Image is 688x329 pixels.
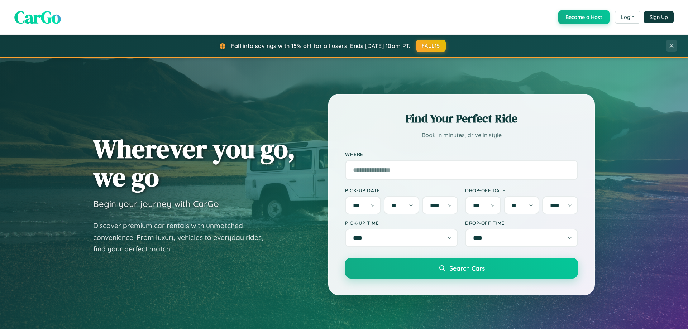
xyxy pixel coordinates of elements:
label: Drop-off Time [465,220,578,226]
h3: Begin your journey with CarGo [93,198,219,209]
h1: Wherever you go, we go [93,135,295,191]
button: Login [615,11,640,24]
button: Search Cars [345,258,578,279]
button: FALL15 [416,40,446,52]
button: Become a Host [558,10,610,24]
span: Fall into savings with 15% off for all users! Ends [DATE] 10am PT. [231,42,411,49]
span: CarGo [14,5,61,29]
label: Pick-up Date [345,187,458,193]
p: Discover premium car rentals with unmatched convenience. From luxury vehicles to everyday rides, ... [93,220,272,255]
span: Search Cars [449,264,485,272]
p: Book in minutes, drive in style [345,130,578,140]
button: Sign Up [644,11,674,23]
label: Where [345,151,578,157]
label: Drop-off Date [465,187,578,193]
h2: Find Your Perfect Ride [345,111,578,126]
label: Pick-up Time [345,220,458,226]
